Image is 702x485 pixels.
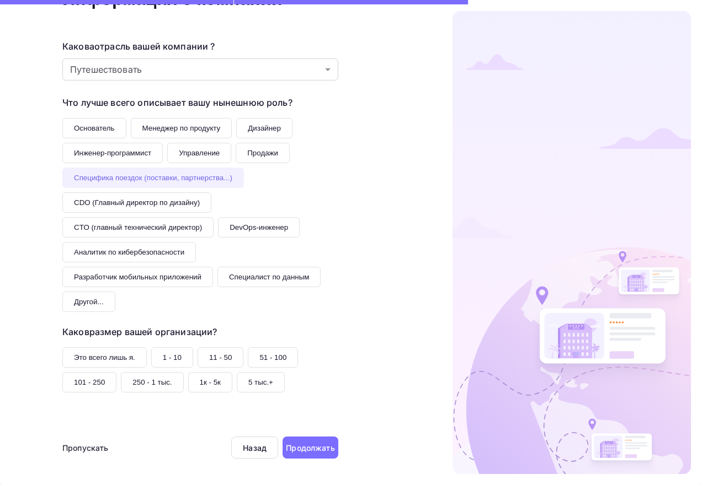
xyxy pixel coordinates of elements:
font: Управление [179,149,220,157]
button: Специалист по данным [217,267,321,287]
button: Продажи [236,143,290,163]
button: CTO (главный технический директор) [62,217,214,238]
button: 1 - 10 [151,347,193,368]
font: 101 - 250 [74,378,105,386]
button: Это всего лишь я. [62,347,147,368]
font: 5 тыс.+ [248,378,273,386]
font: Специалист по данным [229,273,309,281]
font: Разработчик мобильных приложений [74,273,201,281]
font: Это всего лишь я. [74,353,135,362]
button: Основатель [62,118,126,138]
button: DevOps-инженер [218,217,300,238]
font: отрасль вашей компании ? [94,41,215,52]
font: DevOps-инженер [230,223,288,231]
font: CDO (Главный директор по дизайну) [74,198,200,207]
font: CTO (главный технический директор) [74,223,202,231]
font: 1к - 5к [200,378,221,386]
font: Аналитик по кибербезопасности [74,248,184,256]
button: Менеджер по продукту [131,118,232,138]
font: Назад [243,443,267,452]
font: Дизайнер [248,124,281,132]
font: 51 - 100 [259,353,286,362]
font: 1 - 10 [163,353,182,362]
font: Продолжать [286,443,335,452]
font: размер вашей организации? [89,326,217,337]
font: Инженер-программист [74,149,151,157]
button: 11 - 50 [198,347,244,368]
font: Путешествовать [70,64,142,75]
font: Специфика поездок (поставки, партнерства...) [74,174,232,182]
button: Аналитик по кибербезопасности [62,242,196,262]
button: Разработчик мобильных приложений [62,267,213,287]
font: 11 - 50 [209,353,232,362]
img: логотип [453,11,691,474]
font: 250 - 1 тыс. [132,378,172,386]
button: 5 тыс.+ [237,372,285,392]
font: Что лучше всего описывает вашу нынешнюю роль? [62,97,292,108]
font: Менеджер по продукту [142,124,221,132]
button: 250 - 1 тыс. [121,372,183,392]
font: Какова [62,41,94,52]
div: Без этикетки [62,58,338,80]
button: CDO (Главный директор по дизайну) [62,192,211,213]
font: Другой... [74,298,104,306]
button: Дизайнер [236,118,292,138]
button: 1к - 5к [188,372,232,392]
font: Каков [62,326,89,337]
font: Продажи [247,149,278,157]
font: Основатель [74,124,115,132]
button: Управление [167,143,231,163]
button: Инженер-программист [62,143,163,163]
font: Пропускать [62,443,109,452]
button: 51 - 100 [248,347,298,368]
button: 101 - 250 [62,372,116,392]
button: Специфика поездок (поставки, партнерства...) [62,168,244,188]
button: Другой... [62,292,115,312]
